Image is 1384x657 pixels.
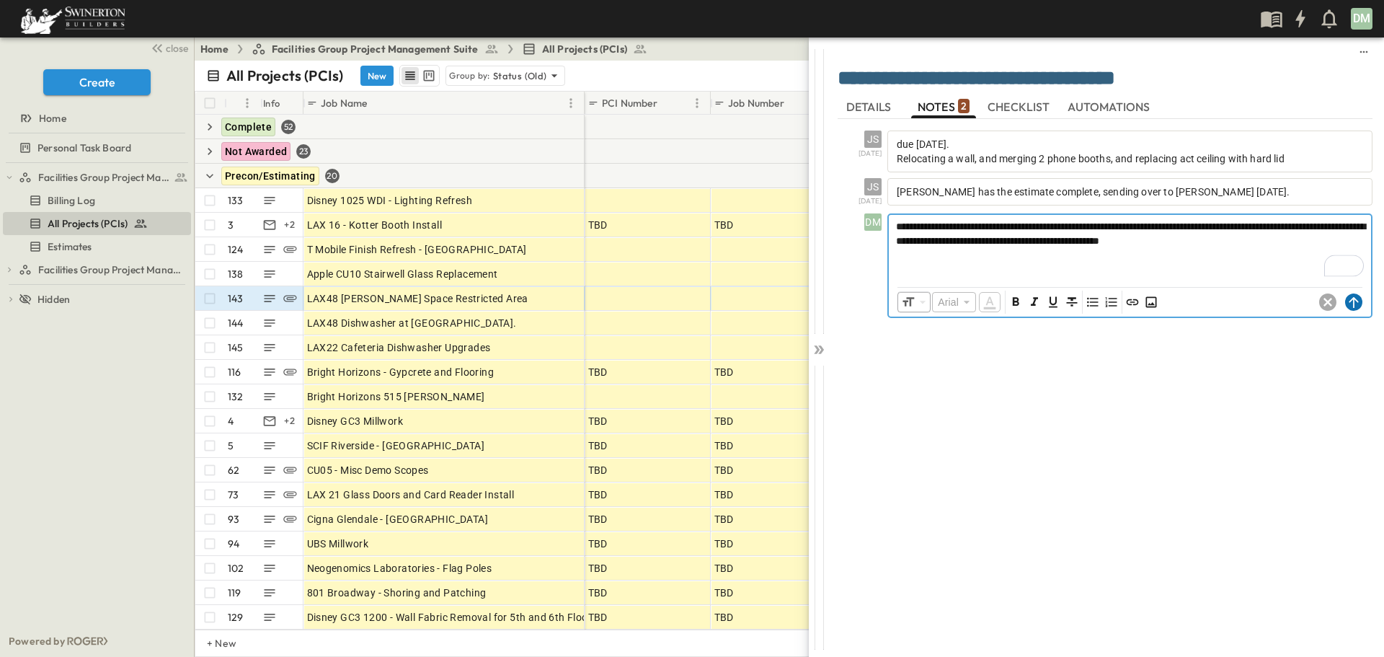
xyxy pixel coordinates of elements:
[588,414,608,428] span: TBD
[260,92,303,115] div: Info
[38,263,185,277] span: Facilities Group Project Management Suite (Copy)
[228,463,239,477] p: 62
[897,291,931,313] div: Font Size
[228,316,244,330] p: 144
[399,65,440,87] div: table view
[864,213,882,231] div: DM
[228,218,234,232] p: 3
[714,561,734,576] span: TBD
[660,95,676,111] button: Sort
[714,512,734,526] span: TBD
[402,67,419,84] button: row view
[228,512,239,526] p: 93
[370,95,386,111] button: Sort
[864,178,882,195] div: JS
[228,340,244,355] p: 145
[588,610,608,625] span: TBD
[1063,294,1081,311] button: Format text as strikethrough
[889,215,1371,278] div: To enrich screen reader interactions, please activate Accessibility in Grammarly extension settings
[988,100,1053,113] span: CHECKLIST
[228,291,244,306] p: 143
[228,193,244,208] p: 133
[281,120,296,134] div: 52
[207,636,216,651] p: + New
[602,96,657,110] p: PCI Number
[263,83,280,123] div: Info
[307,389,485,404] span: Bright Horizons 515 [PERSON_NAME]
[449,69,490,83] p: Group by:
[1026,294,1043,311] span: Italic (Ctrl+I)
[3,189,191,212] div: test
[307,242,527,257] span: T Mobile Finish Refresh - [GEOGRAPHIC_DATA]
[307,438,485,453] span: SCIF Riverside - [GEOGRAPHIC_DATA]
[39,111,66,125] span: Home
[938,295,959,309] p: Arial
[714,610,734,625] span: TBD
[200,42,229,56] a: Home
[272,42,479,56] span: Facilities Group Project Management Suite
[714,414,734,428] span: TBD
[562,94,580,112] button: Menu
[37,292,70,307] span: Hidden
[3,212,191,235] div: test
[728,96,784,110] p: Job Number
[588,586,608,600] span: TBD
[1351,8,1372,30] div: DM
[43,69,151,95] button: Create
[1068,100,1153,113] span: AUTOMATIONS
[3,166,191,189] div: test
[859,195,882,208] span: [DATE]
[1124,294,1141,311] span: Insert Link (Ctrl + K)
[688,94,706,112] button: Menu
[228,438,234,453] p: 5
[1044,294,1062,311] button: Format text underlined. Shortcut: Ctrl+U
[307,193,473,208] span: Disney 1025 WDI - Lighting Refresh
[3,136,191,159] div: test
[1143,294,1160,311] button: Insert Image
[307,414,404,428] span: Disney GC3 Millwork
[3,235,191,258] div: test
[228,365,241,379] p: 116
[977,291,1002,314] span: Color
[1355,43,1372,61] button: sidedrawer-menu
[225,121,272,133] span: Complete
[1007,294,1024,311] button: Format text as bold. Shortcut: Ctrl+B
[1124,294,1141,311] button: Insert Link
[493,69,547,83] p: Status (Old)
[714,438,734,453] span: TBD
[226,66,343,86] p: All Projects (PCIs)
[3,258,191,281] div: test
[918,100,970,113] span: NOTES
[542,42,627,56] span: All Projects (PCIs)
[588,438,608,453] span: TBD
[296,144,311,159] div: 23
[38,170,170,185] span: Facilities Group Project Management Suite
[897,153,1285,164] span: Relocating a wall, and merging 2 phone booths, and replacing act ceiling with hard lid
[714,365,734,379] span: TBD
[37,141,131,155] span: Personal Task Board
[1103,294,1120,311] span: Ordered List (Ctrl + Shift + 7)
[228,586,241,600] p: 119
[714,537,734,551] span: TBD
[228,414,234,428] p: 4
[588,463,608,477] span: TBD
[714,218,734,232] span: TBD
[228,267,244,281] p: 138
[307,340,491,355] span: LAX22 Cafeteria Dishwasher Upgrades
[228,242,244,257] p: 124
[225,170,316,182] span: Precon/Estimating
[588,537,608,551] span: TBD
[307,316,517,330] span: LAX48 Dishwasher at [GEOGRAPHIC_DATA].
[360,66,394,86] button: New
[714,586,734,600] span: TBD
[224,92,260,115] div: #
[307,291,528,306] span: LAX48 [PERSON_NAME] Space Restricted Area
[307,561,492,576] span: Neogenomics Laboratories - Flag Poles
[714,488,734,502] span: TBD
[48,216,128,231] span: All Projects (PCIs)
[897,186,1290,198] span: [PERSON_NAME] has the estimate complete, sending over to [PERSON_NAME] [DATE].
[588,512,608,526] span: TBD
[307,537,369,551] span: UBS Millwork
[166,41,188,56] span: close
[321,96,367,110] p: Job Name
